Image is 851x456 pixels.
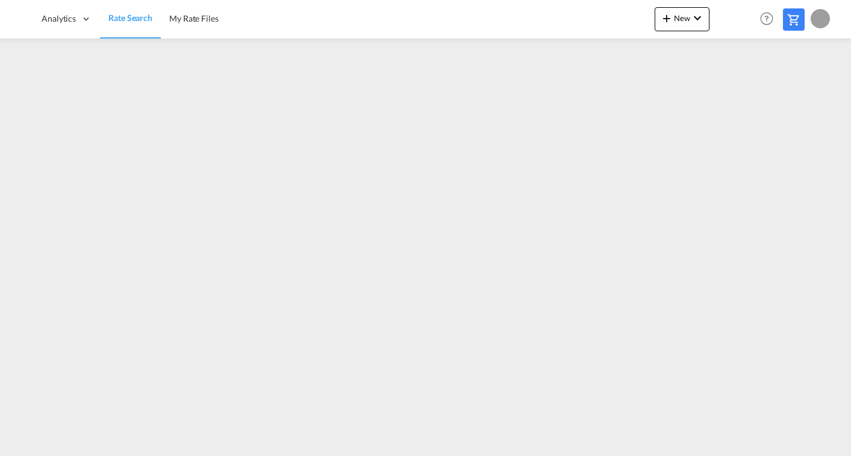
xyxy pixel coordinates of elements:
span: My Rate Files [169,13,219,23]
span: New [659,13,705,23]
span: Help [756,8,777,29]
md-icon: icon-chevron-down [690,11,705,25]
span: Rate Search [108,13,152,23]
span: Analytics [42,13,76,25]
md-icon: icon-plus 400-fg [659,11,674,25]
div: Help [756,8,783,30]
button: icon-plus 400-fgNewicon-chevron-down [655,7,709,31]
